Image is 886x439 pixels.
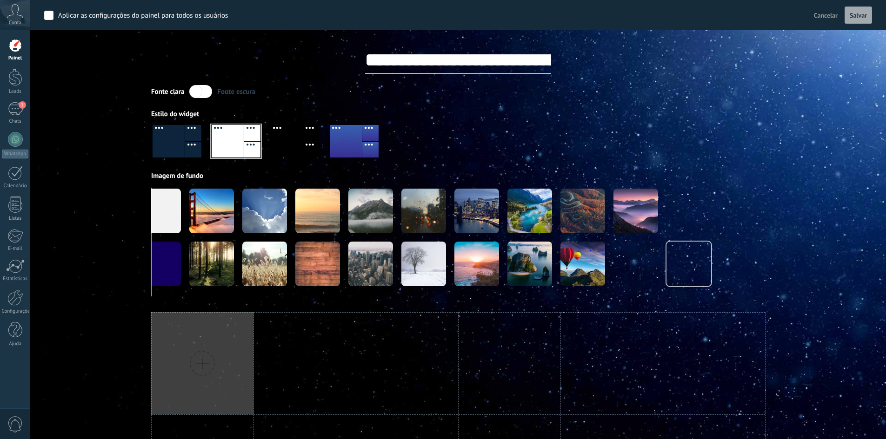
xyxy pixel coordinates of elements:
[2,183,29,189] div: Calendário
[2,55,29,61] div: Painel
[9,20,21,26] span: Conta
[850,12,867,19] span: Salvar
[19,101,26,109] span: 1
[810,8,841,22] button: Cancelar
[58,11,228,20] div: Aplicar as configurações do painel para todos os usuários
[2,216,29,222] div: Listas
[2,118,29,124] div: Chats
[217,87,255,96] div: Fonte escura
[2,276,29,282] div: Estatísticas
[151,110,765,118] div: Estilo do widget
[151,87,184,96] div: Fonte clara
[2,246,29,252] div: E-mail
[2,308,29,315] div: Configurações
[2,89,29,95] div: Leads
[2,341,29,347] div: Ajuda
[151,171,765,180] div: Imagem de fundo
[845,7,872,24] button: Salvar
[2,150,28,158] div: WhatsApp
[814,11,838,20] span: Cancelar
